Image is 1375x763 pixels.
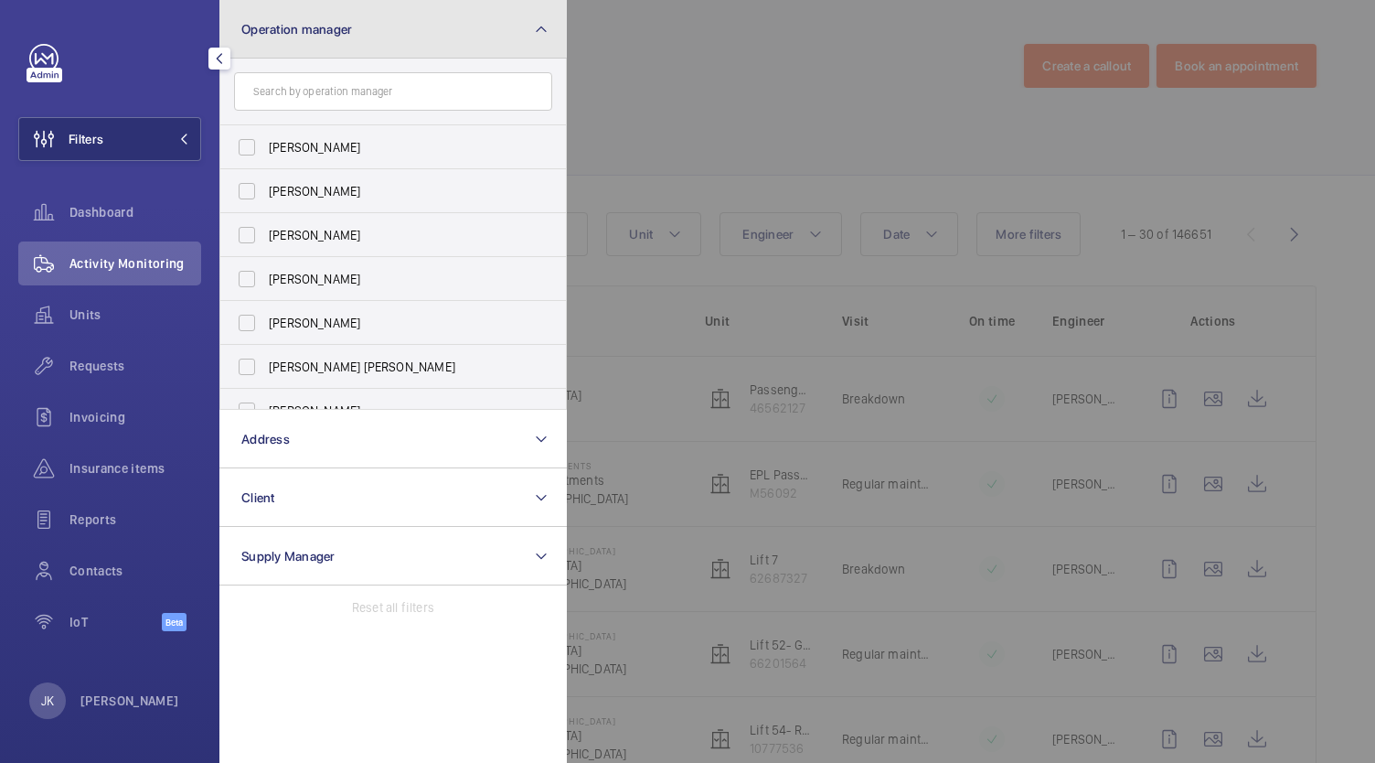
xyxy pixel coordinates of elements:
[69,613,162,631] span: IoT
[69,562,201,580] span: Contacts
[80,692,179,710] p: [PERSON_NAME]
[69,203,201,221] span: Dashboard
[69,254,201,273] span: Activity Monitoring
[69,357,201,375] span: Requests
[41,692,54,710] p: JK
[162,613,187,631] span: Beta
[18,117,201,161] button: Filters
[69,510,201,529] span: Reports
[69,130,103,148] span: Filters
[69,306,201,324] span: Units
[69,408,201,426] span: Invoicing
[69,459,201,478] span: Insurance items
